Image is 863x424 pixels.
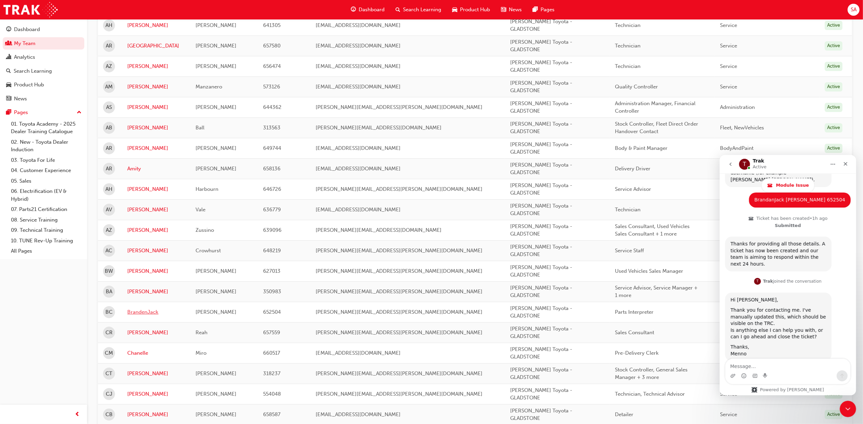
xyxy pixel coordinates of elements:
[8,119,84,137] a: 01. Toyota Academy - 2025 Dealer Training Catalogue
[8,215,84,225] a: 08. Service Training
[263,166,281,172] span: 658136
[127,390,185,398] a: [PERSON_NAME]
[105,329,113,337] span: CR
[196,227,214,233] span: Zussino
[316,350,401,356] span: [EMAIL_ADDRESS][DOMAIN_NAME]
[263,350,280,356] span: 660517
[106,144,112,152] span: AR
[615,145,667,151] span: Body & Paint Manager
[510,367,572,381] span: [PERSON_NAME] Toyota - GLADSTONE
[840,401,856,417] iframe: Intercom live chat
[14,67,52,75] div: Search Learning
[127,42,185,50] a: [GEOGRAPHIC_DATA]
[316,411,401,418] span: [EMAIL_ADDRESS][DOMAIN_NAME]
[615,63,641,69] span: Technician
[196,370,236,377] span: [PERSON_NAME]
[615,166,650,172] span: Delivery Driver
[615,186,651,192] span: Service Advisor
[316,84,401,90] span: [EMAIL_ADDRESS][DOMAIN_NAME]
[263,411,281,418] span: 658587
[127,247,185,255] a: [PERSON_NAME]
[316,391,483,397] span: [PERSON_NAME][EMAIL_ADDRESS][PERSON_NAME][DOMAIN_NAME]
[196,207,205,213] span: Vale
[263,370,281,377] span: 318237
[8,246,84,256] a: All Pages
[3,22,84,106] button: DashboardMy TeamAnalyticsSearch LearningProduct HubNews
[316,166,401,172] span: [EMAIL_ADDRESS][DOMAIN_NAME]
[825,41,843,51] div: Active
[3,65,84,77] a: Search Learning
[196,63,236,69] span: [PERSON_NAME]
[3,106,84,119] button: Pages
[615,100,695,114] span: Administration Manager, Financial Controller
[263,391,281,397] span: 554048
[263,125,281,131] span: 313563
[105,83,113,91] span: AM
[316,104,483,110] span: [PERSON_NAME][EMAIL_ADDRESS][PERSON_NAME][DOMAIN_NAME]
[825,62,843,71] div: Active
[345,3,390,17] a: guage-iconDashboard
[127,411,185,419] a: [PERSON_NAME]
[720,43,737,49] span: Service
[75,410,80,419] span: prev-icon
[720,22,737,28] span: Service
[196,248,221,254] span: Crowhurst
[127,62,185,70] a: [PERSON_NAME]
[6,41,11,47] span: people-icon
[720,84,737,90] span: Service
[106,165,112,173] span: AR
[510,100,572,114] span: [PERSON_NAME] Toyota - GLADSTONE
[615,391,685,397] span: Technician, Technical Advisor
[14,26,40,33] div: Dashboard
[615,248,644,254] span: Service Staff
[316,329,483,336] span: [PERSON_NAME][EMAIL_ADDRESS][PERSON_NAME][DOMAIN_NAME]
[825,123,843,132] div: Active
[77,108,82,117] span: up-icon
[196,350,206,356] span: Miro
[510,121,572,135] span: [PERSON_NAME] Toyota - GLADSTONE
[106,185,113,193] span: AH
[263,145,281,151] span: 649744
[8,137,84,155] a: 02. New - Toyota Dealer Induction
[720,104,755,110] span: Administration
[263,227,282,233] span: 639096
[14,53,35,61] div: Analytics
[263,63,281,69] span: 656474
[106,370,113,378] span: CT
[510,203,572,217] span: [PERSON_NAME] Toyota - GLADSTONE
[720,63,737,69] span: Service
[106,226,112,234] span: AZ
[615,207,641,213] span: Technician
[495,3,527,17] a: news-iconNews
[196,411,236,418] span: [PERSON_NAME]
[196,309,236,315] span: [PERSON_NAME]
[615,350,659,356] span: Pre-Delivery Clerk
[3,2,58,17] img: Trak
[615,329,654,336] span: Sales Consultant
[196,391,236,397] span: [PERSON_NAME]
[106,390,112,398] span: CJ
[263,309,281,315] span: 652504
[351,5,356,14] span: guage-icon
[105,349,113,357] span: CM
[105,411,113,419] span: CB
[359,6,385,14] span: Dashboard
[8,165,84,176] a: 04. Customer Experience
[127,103,185,111] a: [PERSON_NAME]
[127,22,185,29] a: [PERSON_NAME]
[3,79,84,91] a: Product Hub
[316,288,483,295] span: [PERSON_NAME][EMAIL_ADDRESS][PERSON_NAME][DOMAIN_NAME]
[127,349,185,357] a: Chanelle
[106,247,113,255] span: AC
